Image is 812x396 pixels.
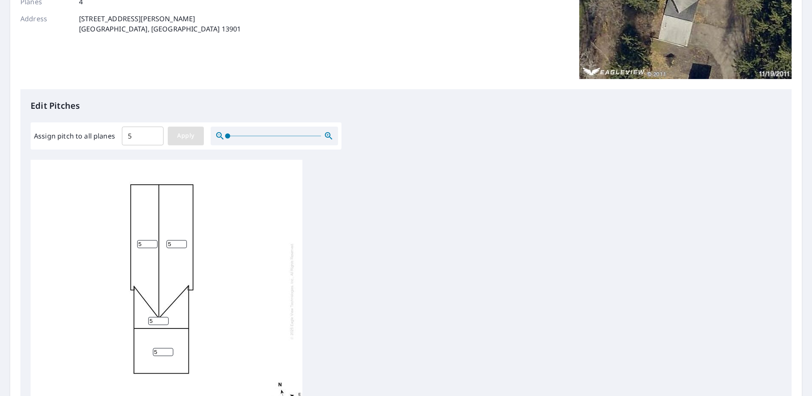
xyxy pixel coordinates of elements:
[31,99,781,112] p: Edit Pitches
[175,130,197,141] span: Apply
[168,127,204,145] button: Apply
[122,124,164,148] input: 00.0
[79,14,241,34] p: [STREET_ADDRESS][PERSON_NAME] [GEOGRAPHIC_DATA], [GEOGRAPHIC_DATA] 13901
[20,14,71,34] p: Address
[34,131,115,141] label: Assign pitch to all planes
